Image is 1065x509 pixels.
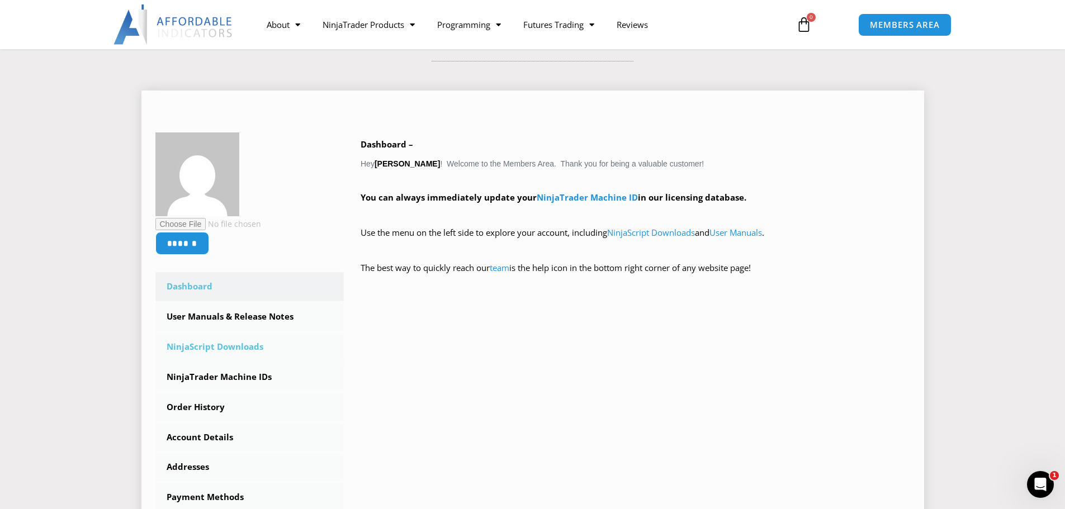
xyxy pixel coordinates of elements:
[1050,471,1059,480] span: 1
[1027,471,1054,498] iframe: Intercom live chat
[709,227,762,238] a: User Manuals
[255,12,783,37] nav: Menu
[426,12,512,37] a: Programming
[605,12,659,37] a: Reviews
[779,8,829,41] a: 0
[155,393,344,422] a: Order History
[375,159,440,168] strong: [PERSON_NAME]
[361,139,413,150] b: Dashboard –
[870,21,940,29] span: MEMBERS AREA
[155,302,344,331] a: User Manuals & Release Notes
[361,225,910,256] p: Use the menu on the left side to explore your account, including and .
[255,12,311,37] a: About
[512,12,605,37] a: Futures Trading
[807,13,816,22] span: 0
[858,13,952,36] a: MEMBERS AREA
[155,423,344,452] a: Account Details
[361,137,910,292] div: Hey ! Welcome to the Members Area. Thank you for being a valuable customer!
[113,4,234,45] img: LogoAI | Affordable Indicators – NinjaTrader
[361,260,910,292] p: The best way to quickly reach our is the help icon in the bottom right corner of any website page!
[155,363,344,392] a: NinjaTrader Machine IDs
[607,227,695,238] a: NinjaScript Downloads
[537,192,638,203] a: NinjaTrader Machine ID
[361,192,746,203] strong: You can always immediately update your in our licensing database.
[490,262,509,273] a: team
[155,453,344,482] a: Addresses
[155,272,344,301] a: Dashboard
[155,132,239,216] img: 9b1f5fe0b9cfc699a0cb3ee65d96f17d4773541739bf551508fcd47b539dd305
[155,332,344,361] a: NinjaScript Downloads
[311,12,426,37] a: NinjaTrader Products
